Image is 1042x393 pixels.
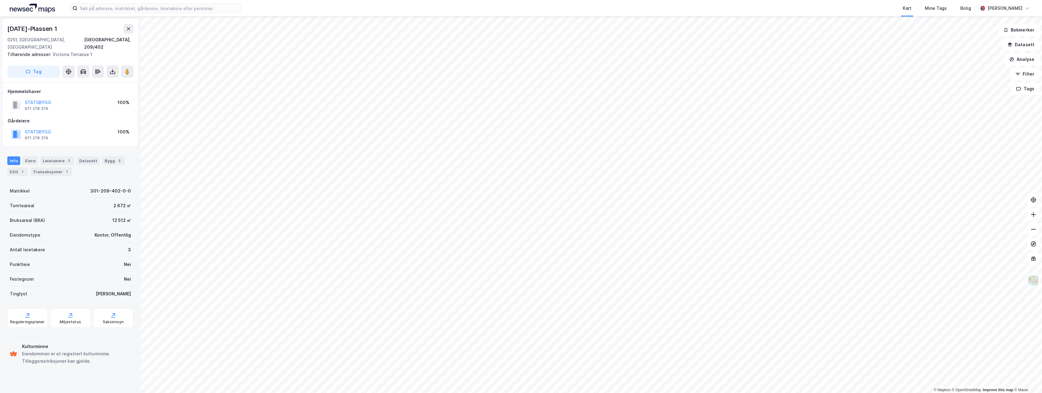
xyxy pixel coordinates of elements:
div: 2 [66,158,72,164]
button: Datasett [1002,39,1040,51]
button: Tag [7,65,60,78]
div: Matrikkel [10,187,30,195]
div: Eiendomstype [10,231,40,239]
div: Eiere [23,156,38,165]
div: Reguleringsplaner [10,320,45,324]
div: 301-209-402-0-0 [90,187,131,195]
div: Miljøstatus [60,320,81,324]
img: Z [1028,275,1039,286]
div: 0251, [GEOGRAPHIC_DATA], [GEOGRAPHIC_DATA] [7,36,84,51]
div: [PERSON_NAME] [96,290,131,298]
div: Bygg [102,156,125,165]
div: 971 278 374 [25,106,48,111]
div: 100% [117,128,129,136]
div: Saksinnsyn [103,320,124,324]
div: 1 [19,169,25,175]
div: Tinglyst [10,290,27,298]
div: 3 [116,158,122,164]
a: Improve this map [983,388,1013,392]
div: [PERSON_NAME] [988,5,1022,12]
span: Tilhørende adresser: [7,52,53,57]
div: Kart [903,5,911,12]
div: [DATE]-Plassen 1 [7,24,58,34]
div: Punktleie [10,261,30,268]
div: ESG [7,167,28,176]
div: 971 278 374 [25,136,48,140]
div: Hjemmelshaver [8,88,133,95]
a: Mapbox [934,388,951,392]
button: Bokmerker [998,24,1040,36]
button: Tags [1011,83,1040,95]
iframe: Chat Widget [1011,364,1042,393]
input: Søk på adresse, matrikkel, gårdeiere, leietakere eller personer [77,4,241,13]
div: Datasett [77,156,100,165]
div: Kontor, Offentlig [95,231,131,239]
div: 100% [117,99,129,106]
img: logo.a4113a55bc3d86da70a041830d287a7e.svg [10,4,55,13]
div: Info [7,156,20,165]
div: Festegrunn [10,275,34,283]
div: Antall leietakere [10,246,45,253]
div: 12 512 ㎡ [112,217,131,224]
div: Kulturminne [22,343,131,350]
div: [GEOGRAPHIC_DATA], 209/402 [84,36,133,51]
div: Nei [124,261,131,268]
div: 1 [64,169,70,175]
div: 3 [128,246,131,253]
div: Victoria Terrasse 1 [7,51,128,58]
div: Bolig [960,5,971,12]
button: Analyse [1004,53,1040,65]
button: Filter [1010,68,1040,80]
div: Gårdeiere [8,117,133,125]
div: Eiendommen er et registrert kulturminne. Tilleggsrestriksjoner kan gjelde. [22,350,131,365]
div: Nei [124,275,131,283]
div: Kontrollprogram for chat [1011,364,1042,393]
div: Bruksareal (BRA) [10,217,45,224]
div: 2 672 ㎡ [114,202,131,209]
a: OpenStreetMap [952,388,981,392]
div: Leietakere [40,156,74,165]
div: Transaksjoner [30,167,72,176]
div: Tomteareal [10,202,34,209]
div: Mine Tags [925,5,947,12]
